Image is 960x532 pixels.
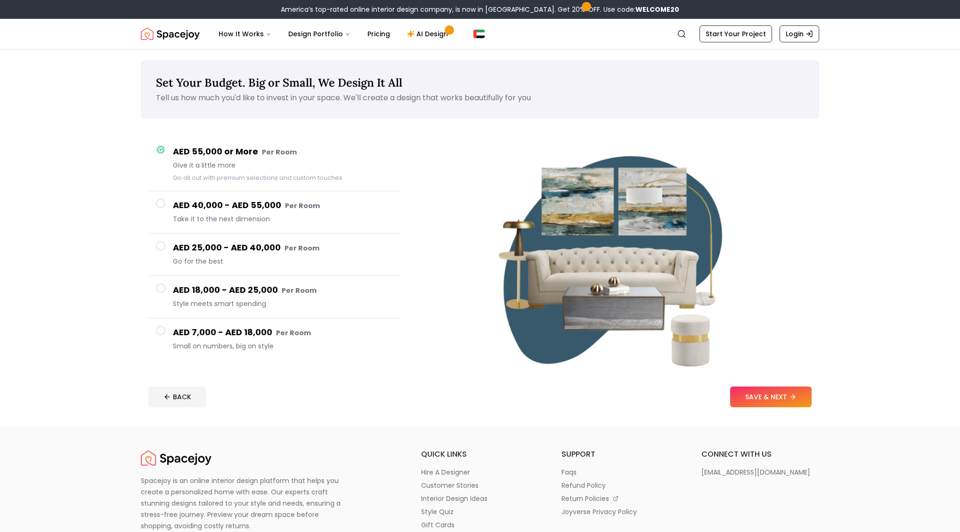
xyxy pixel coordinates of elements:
[421,468,470,477] p: hire a designer
[421,520,539,530] a: gift cards
[173,161,392,170] span: Give it a little more
[360,24,398,43] a: Pricing
[148,137,400,191] button: AED 55,000 or More Per RoomGive it a little moreGo all out with premium selections and custom tou...
[281,5,679,14] div: America’s top-rated online interior design company, is now in [GEOGRAPHIC_DATA]. Get 20% OFF. Use...
[561,507,679,516] a: joyverse privacy policy
[730,387,812,407] button: SAVE & NEXT
[421,507,454,516] p: style quiz
[141,449,212,468] img: Spacejoy Logo
[173,199,392,212] h4: AED 40,000 - AED 55,000
[173,145,392,159] h4: AED 55,000 or More
[421,468,539,477] a: hire a designer
[421,494,539,503] a: interior design ideas
[148,276,400,318] button: AED 18,000 - AED 25,000 Per RoomStyle meets smart spending
[701,468,819,477] a: [EMAIL_ADDRESS][DOMAIN_NAME]
[173,283,392,297] h4: AED 18,000 - AED 25,000
[561,494,679,503] a: return policies
[141,449,212,468] a: Spacejoy
[421,494,488,503] p: interior design ideas
[173,341,392,351] span: Small on numbers, big on style
[173,241,392,255] h4: AED 25,000 - AED 40,000
[421,449,539,460] h6: quick links
[561,481,679,490] a: refund policy
[148,191,400,234] button: AED 40,000 - AED 55,000 Per RoomTake it to the next dimension
[156,75,402,90] span: Set Your Budget. Big or Small, We Design It All
[211,24,279,43] button: How It Works
[701,449,819,460] h6: connect with us
[561,449,679,460] h6: support
[141,24,200,43] img: Spacejoy Logo
[156,92,804,104] p: Tell us how much you'd like to invest in your space. We'll create a design that works beautifully...
[421,507,539,516] a: style quiz
[635,5,679,14] strong: WELCOME20
[561,468,577,477] p: faqs
[421,481,479,490] p: customer stories
[141,19,819,49] nav: Global
[282,286,317,295] small: Per Room
[173,174,342,182] small: Go all out with premium selections and custom touches
[421,520,455,530] p: gift cards
[473,30,485,38] img: Dubai
[262,147,297,157] small: Per Room
[561,481,606,490] p: refund policy
[173,257,392,266] span: Go for the best
[561,494,609,503] p: return policies
[700,25,772,42] a: Start Your Project
[148,387,206,407] button: BACK
[399,24,458,43] a: AI Design
[173,326,392,339] h4: AED 7,000 - AED 18,000
[281,24,358,43] button: Design Portfolio
[148,318,400,360] button: AED 7,000 - AED 18,000 Per RoomSmall on numbers, big on style
[141,475,352,532] p: Spacejoy is an online interior design platform that helps you create a personalized home with eas...
[285,243,319,253] small: Per Room
[561,507,637,516] p: joyverse privacy policy
[285,201,320,210] small: Per Room
[276,328,311,338] small: Per Room
[173,214,392,224] span: Take it to the next dimension
[421,481,539,490] a: customer stories
[561,468,679,477] a: faqs
[780,25,819,42] a: Login
[141,24,200,43] a: Spacejoy
[701,468,810,477] p: [EMAIL_ADDRESS][DOMAIN_NAME]
[148,234,400,276] button: AED 25,000 - AED 40,000 Per RoomGo for the best
[173,299,392,308] span: Style meets smart spending
[211,24,458,43] nav: Main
